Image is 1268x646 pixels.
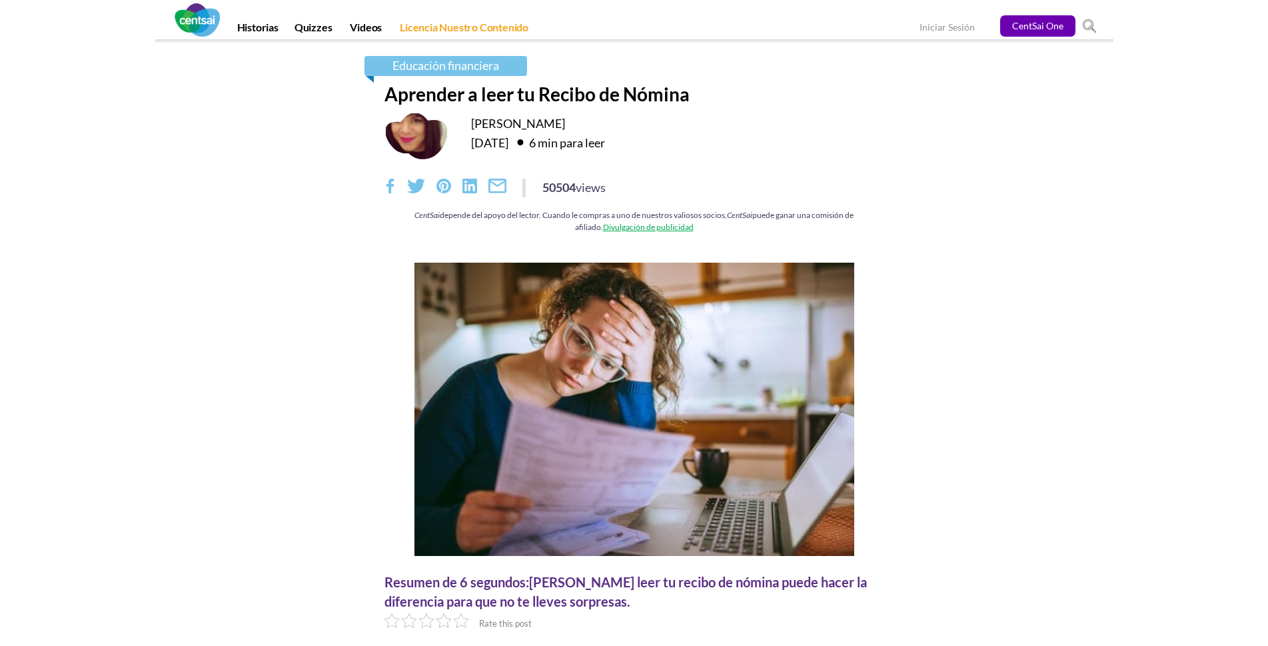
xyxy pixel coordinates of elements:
img: Aprender a leer tu Recibo de Nómina [414,263,854,556]
a: CentSai One [1000,15,1075,37]
div: [PERSON_NAME] leer tu recibo de nómina puede hacer la diferencia para que no te lleves sorpresas. [384,573,884,611]
span: views [576,180,606,195]
a: Educación financiera [364,56,527,76]
div: 50504 [542,179,606,196]
div: depende del apoyo del lector. Cuando le compras a uno de nuestros valiosos socios, puede ganar un... [384,209,884,233]
a: Videos [342,21,390,39]
img: CentSai [175,3,220,37]
em: CentSai [727,211,752,220]
span: Rate this post [476,618,535,629]
a: Quizzes [287,21,340,39]
a: [PERSON_NAME] [471,116,565,131]
a: Historias [229,21,287,39]
a: Iniciar Sesión [920,21,975,35]
span: Resumen de 6 segundos: [384,574,529,590]
div: 6 min para leer [510,131,605,153]
time: [DATE] [471,135,508,150]
a: Divulgación de publicidad [603,222,694,232]
a: Licencia Nuestro Contenido [392,21,536,39]
em: CentSai [414,211,440,220]
h1: Aprender a leer tu Recibo de Nómina [384,83,884,105]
